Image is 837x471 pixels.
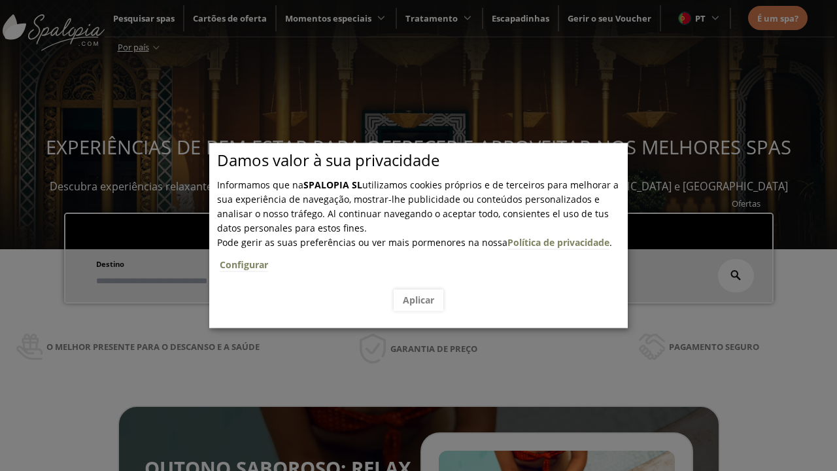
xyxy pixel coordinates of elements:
[303,179,362,191] b: SPALOPIA SL
[220,258,268,271] a: Configurar
[217,153,628,167] p: Damos valor à sua privacidade
[217,236,628,280] span: .
[394,289,443,311] button: Aplicar
[507,236,609,249] a: Política de privacidade
[217,236,507,249] span: Pode gerir as suas preferências ou ver mais pormenores na nossa
[217,179,619,234] span: Informamos que na utilizamos cookies próprios e de terceiros para melhorar a sua experiência de n...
